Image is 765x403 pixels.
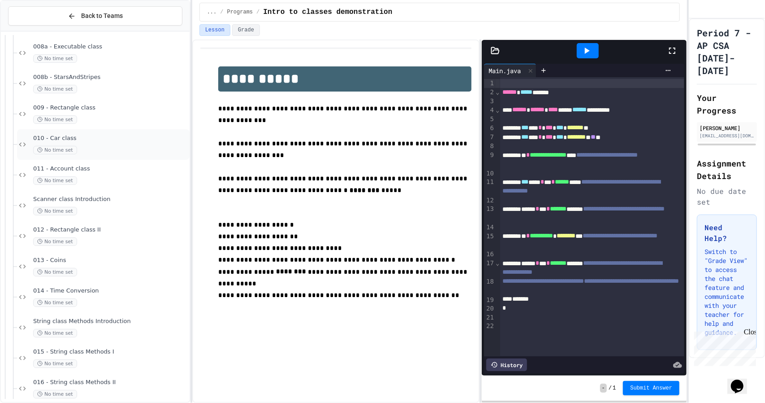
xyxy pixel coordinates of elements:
[484,79,495,88] div: 1
[33,165,188,173] span: 011 - Account class
[486,359,527,371] div: History
[484,304,495,313] div: 20
[33,43,188,51] span: 008a - Executable class
[33,257,188,264] span: 013 - Coins
[495,88,500,96] span: Fold line
[33,176,77,185] span: No time set
[484,151,495,169] div: 9
[704,222,749,244] h3: Need Help?
[484,97,495,106] div: 3
[495,106,500,114] span: Fold line
[704,247,749,337] p: Switch to "Grade View" to access the chat feature and communicate with your teacher for help and ...
[484,133,495,142] div: 7
[484,106,495,115] div: 4
[256,9,259,16] span: /
[33,115,77,124] span: No time set
[484,322,495,331] div: 22
[33,287,188,295] span: 014 - Time Conversion
[33,196,188,203] span: Scanner class Introduction
[697,157,757,182] h2: Assignment Details
[484,66,525,75] div: Main.java
[232,24,260,36] button: Grade
[613,385,616,392] span: 1
[700,124,754,132] div: [PERSON_NAME]
[207,9,217,16] span: ...
[33,237,77,246] span: No time set
[33,207,77,215] span: No time set
[484,277,495,296] div: 18
[484,232,495,250] div: 15
[495,259,500,267] span: Fold line
[33,85,77,93] span: No time set
[220,9,223,16] span: /
[227,9,253,16] span: Programs
[484,178,495,196] div: 11
[33,318,188,325] span: String class Methods Introduction
[8,6,182,26] button: Back to Teams
[33,359,77,368] span: No time set
[33,329,77,337] span: No time set
[33,298,77,307] span: No time set
[484,124,495,133] div: 6
[484,64,536,77] div: Main.java
[33,268,77,276] span: No time set
[484,196,495,205] div: 12
[33,146,77,154] span: No time set
[33,104,188,112] span: 009 - Rectangle class
[600,384,607,393] span: -
[484,142,495,151] div: 8
[484,223,495,232] div: 14
[33,226,188,234] span: 012 - Rectangle class II
[697,186,757,207] div: No due date set
[691,328,756,366] iframe: chat widget
[630,385,672,392] span: Submit Answer
[700,132,754,139] div: [EMAIL_ADDRESS][DOMAIN_NAME]
[33,74,188,81] span: 008b - StarsAndStripes
[81,11,123,21] span: Back to Teams
[484,205,495,223] div: 13
[484,250,495,259] div: 16
[33,348,188,356] span: 015 - String class Methods I
[484,296,495,305] div: 19
[484,115,495,124] div: 5
[697,26,757,77] h1: Period 7 - AP CSA [DATE]-[DATE]
[484,259,495,277] div: 17
[199,24,230,36] button: Lesson
[33,379,188,386] span: 016 - String class Methods II
[33,135,188,142] span: 010 - Car class
[727,367,756,394] iframe: chat widget
[697,92,757,117] h2: Your Progress
[484,169,495,178] div: 10
[33,390,77,399] span: No time set
[263,7,392,18] span: Intro to classes demonstration
[33,54,77,63] span: No time set
[609,385,612,392] span: /
[484,313,495,322] div: 21
[484,88,495,97] div: 2
[4,4,62,57] div: Chat with us now!Close
[623,381,679,395] button: Submit Answer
